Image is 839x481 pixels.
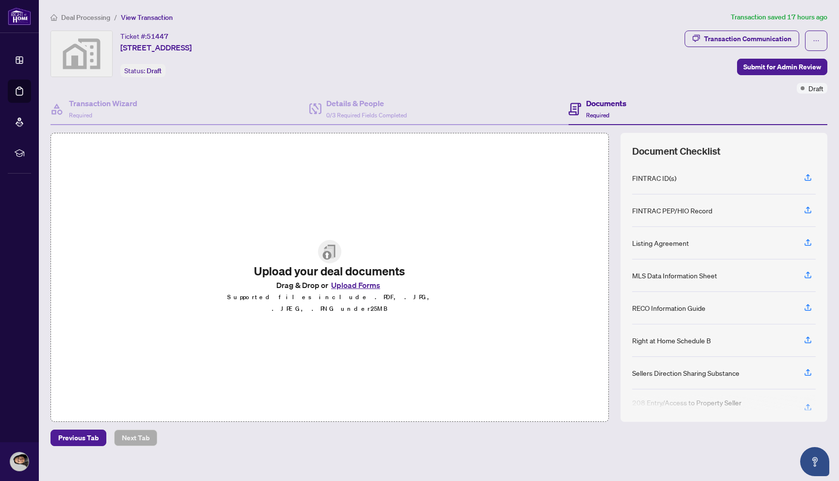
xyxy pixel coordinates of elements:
[326,112,407,119] span: 0/3 Required Fields Completed
[202,232,457,322] span: File UploadUpload your deal documentsDrag & Drop orUpload FormsSupported files include .PDF, .JPG...
[737,59,827,75] button: Submit for Admin Review
[10,452,29,471] img: Profile Icon
[632,368,739,378] div: Sellers Direction Sharing Substance
[731,12,827,23] article: Transaction saved 17 hours ago
[632,238,689,248] div: Listing Agreement
[632,144,721,158] span: Document Checklist
[69,97,137,109] h4: Transaction Wizard
[50,14,57,21] span: home
[58,430,99,446] span: Previous Tab
[120,64,166,77] div: Status:
[743,59,821,75] span: Submit for Admin Review
[50,430,106,446] button: Previous Tab
[586,97,626,109] h4: Documents
[318,240,341,263] img: File Upload
[800,447,829,476] button: Open asap
[114,430,157,446] button: Next Tab
[69,112,92,119] span: Required
[61,13,110,22] span: Deal Processing
[326,97,407,109] h4: Details & People
[120,42,192,53] span: [STREET_ADDRESS]
[51,31,112,77] img: svg%3e
[632,303,705,313] div: RECO Information Guide
[813,37,820,44] span: ellipsis
[121,13,173,22] span: View Transaction
[120,31,168,42] div: Ticket #:
[328,279,383,291] button: Upload Forms
[704,31,791,47] div: Transaction Communication
[632,270,717,281] div: MLS Data Information Sheet
[210,263,450,279] h2: Upload your deal documents
[586,112,609,119] span: Required
[147,66,162,75] span: Draft
[114,12,117,23] li: /
[632,335,711,346] div: Right at Home Schedule B
[685,31,799,47] button: Transaction Communication
[632,205,712,216] div: FINTRAC PEP/HIO Record
[147,32,168,41] span: 51447
[8,7,31,25] img: logo
[632,173,676,183] div: FINTRAC ID(s)
[808,83,823,94] span: Draft
[210,291,450,315] p: Supported files include .PDF, .JPG, .JPEG, .PNG under 25 MB
[276,279,383,291] span: Drag & Drop or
